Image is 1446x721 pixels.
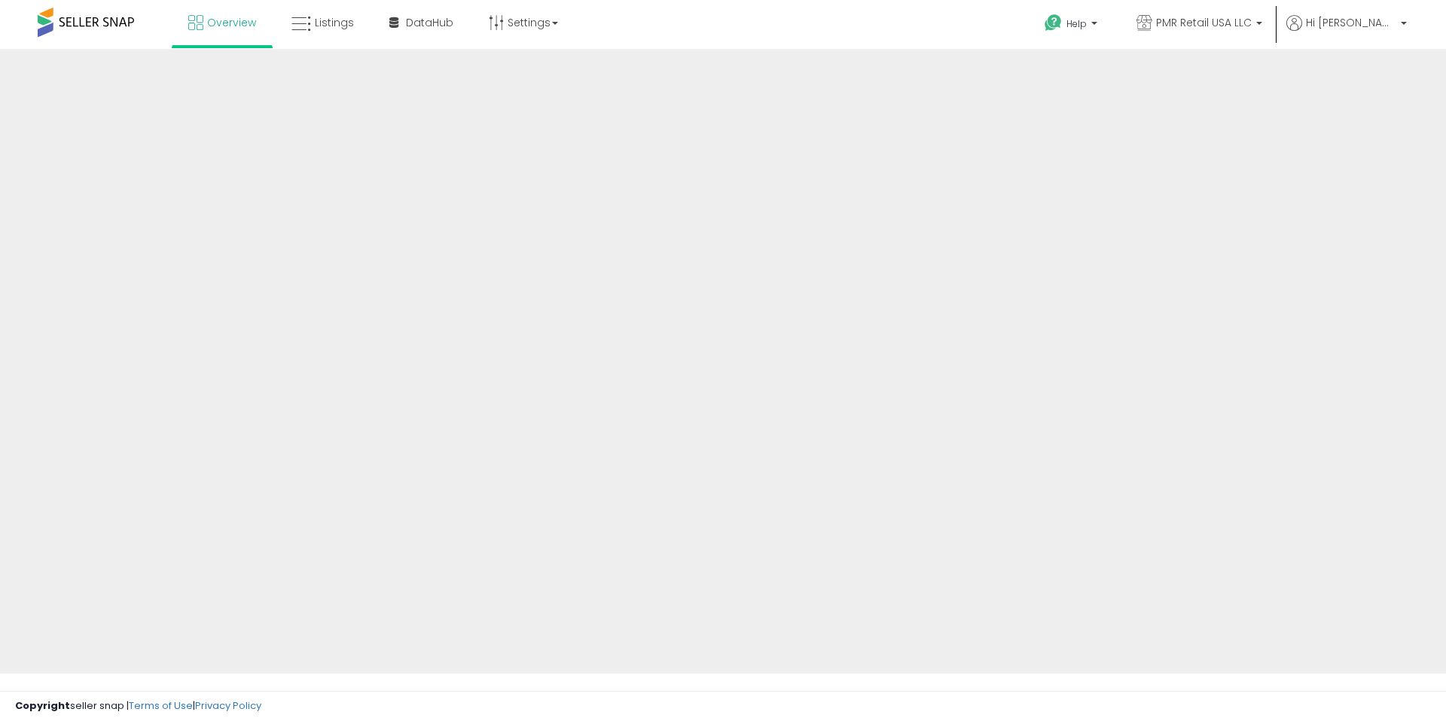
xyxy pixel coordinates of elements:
span: PMR Retail USA LLC [1156,15,1252,30]
span: DataHub [406,15,453,30]
a: Help [1033,2,1112,49]
span: Listings [315,15,354,30]
span: Help [1066,17,1087,30]
span: Hi [PERSON_NAME] [1306,15,1396,30]
span: Overview [207,15,256,30]
i: Get Help [1044,14,1063,32]
a: Hi [PERSON_NAME] [1286,15,1407,49]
